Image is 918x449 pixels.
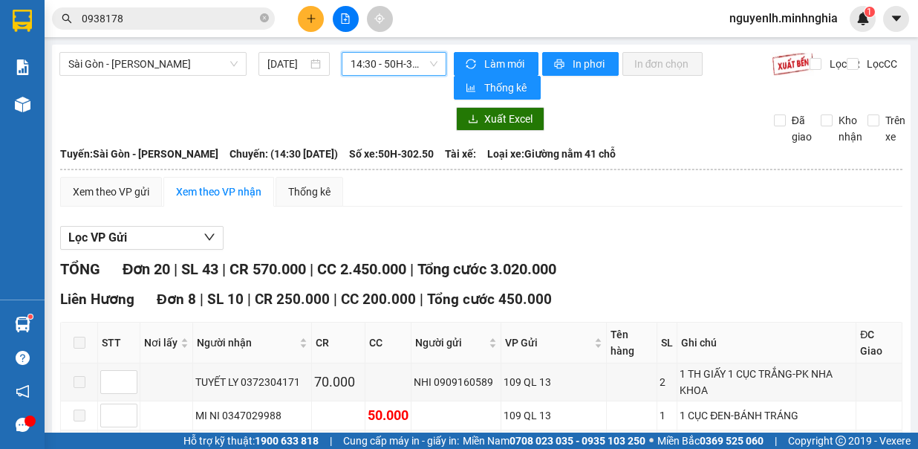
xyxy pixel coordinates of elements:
[16,351,30,365] span: question-circle
[306,13,316,24] span: plus
[68,228,127,247] span: Lọc VP Gửi
[504,407,604,424] div: 109 QL 13
[856,323,902,364] th: ĐC Giao
[824,56,862,72] span: Lọc CR
[463,433,645,449] span: Miền Nam
[466,59,478,71] span: sync
[260,12,269,26] span: close-circle
[73,184,149,200] div: Xem theo VP gửi
[204,231,215,243] span: down
[427,291,552,308] span: Tổng cước 450.000
[775,433,777,449] span: |
[468,114,478,126] span: download
[229,260,306,278] span: CR 570.000
[68,53,238,75] span: Sài Gòn - Phan Rí
[349,146,434,162] span: Số xe: 50H-302.50
[622,52,703,76] button: In đơn chọn
[195,374,309,390] div: TUYẾT LY 0372304171
[28,314,33,319] sup: 1
[786,112,818,145] span: Đã giao
[197,335,296,351] span: Người nhận
[865,7,875,17] sup: 1
[13,10,32,32] img: logo-vxr
[288,184,331,200] div: Thống kê
[267,56,307,72] input: 15/08/2025
[207,291,244,308] span: SL 10
[466,83,478,94] span: bar-chart
[417,260,556,278] span: Tổng cước 3.020.000
[657,433,764,449] span: Miền Bắc
[174,260,178,278] span: |
[16,418,30,432] span: message
[414,374,498,390] div: NHI 0909160589
[504,374,604,390] div: 109 QL 13
[340,13,351,24] span: file-add
[260,13,269,22] span: close-circle
[16,384,30,398] span: notification
[312,323,365,364] th: CR
[351,53,437,75] span: 14:30 - 50H-302.50
[700,435,764,447] strong: 0369 525 060
[60,260,100,278] span: TỔNG
[333,6,359,32] button: file-add
[255,435,319,447] strong: 1900 633 818
[222,260,226,278] span: |
[660,374,674,390] div: 2
[501,364,607,401] td: 109 QL 13
[454,76,541,100] button: bar-chartThống kê
[772,52,814,76] img: 9k=
[445,146,476,162] span: Tài xế:
[456,107,544,131] button: downloadXuất Excel
[505,335,591,351] span: VP Gửi
[229,146,338,162] span: Chuyến: (14:30 [DATE])
[649,438,654,444] span: ⚪️
[717,9,850,28] span: nguyenlh.minhnghia
[330,433,332,449] span: |
[368,405,408,426] div: 50.000
[680,366,853,398] div: 1 TH GIẤY 1 CỤC TRẮNG-PK NHA KHOA
[367,6,393,32] button: aim
[314,372,362,393] div: 70.000
[247,291,251,308] span: |
[415,335,486,351] span: Người gửi
[255,291,330,308] span: CR 250.000
[861,56,899,72] span: Lọc CC
[15,317,30,332] img: warehouse-icon
[510,435,645,447] strong: 0708 023 035 - 0935 103 250
[298,6,324,32] button: plus
[607,323,657,364] th: Tên hàng
[183,433,319,449] span: Hỗ trợ kỹ thuật:
[542,52,619,76] button: printerIn phơi
[60,226,224,250] button: Lọc VP Gửi
[677,323,856,364] th: Ghi chú
[833,112,868,145] span: Kho nhận
[879,112,911,145] span: Trên xe
[501,401,607,430] td: 109 QL 13
[15,59,30,75] img: solution-icon
[374,13,385,24] span: aim
[157,291,196,308] span: Đơn 8
[573,56,607,72] span: In phơi
[890,12,903,25] span: caret-down
[341,291,416,308] span: CC 200.000
[410,260,414,278] span: |
[60,148,218,160] b: Tuyến: Sài Gòn - [PERSON_NAME]
[484,80,529,96] span: Thống kê
[123,260,170,278] span: Đơn 20
[454,52,538,76] button: syncLàm mới
[554,59,567,71] span: printer
[660,407,674,424] div: 1
[317,260,406,278] span: CC 2.450.000
[657,323,677,364] th: SL
[15,97,30,112] img: warehouse-icon
[82,10,257,27] input: Tìm tên, số ĐT hoặc mã đơn
[310,260,313,278] span: |
[856,12,870,25] img: icon-new-feature
[333,291,337,308] span: |
[883,6,909,32] button: caret-down
[867,7,872,17] span: 1
[98,323,140,364] th: STT
[487,146,616,162] span: Loại xe: Giường nằm 41 chỗ
[420,291,423,308] span: |
[60,291,134,308] span: Liên Hương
